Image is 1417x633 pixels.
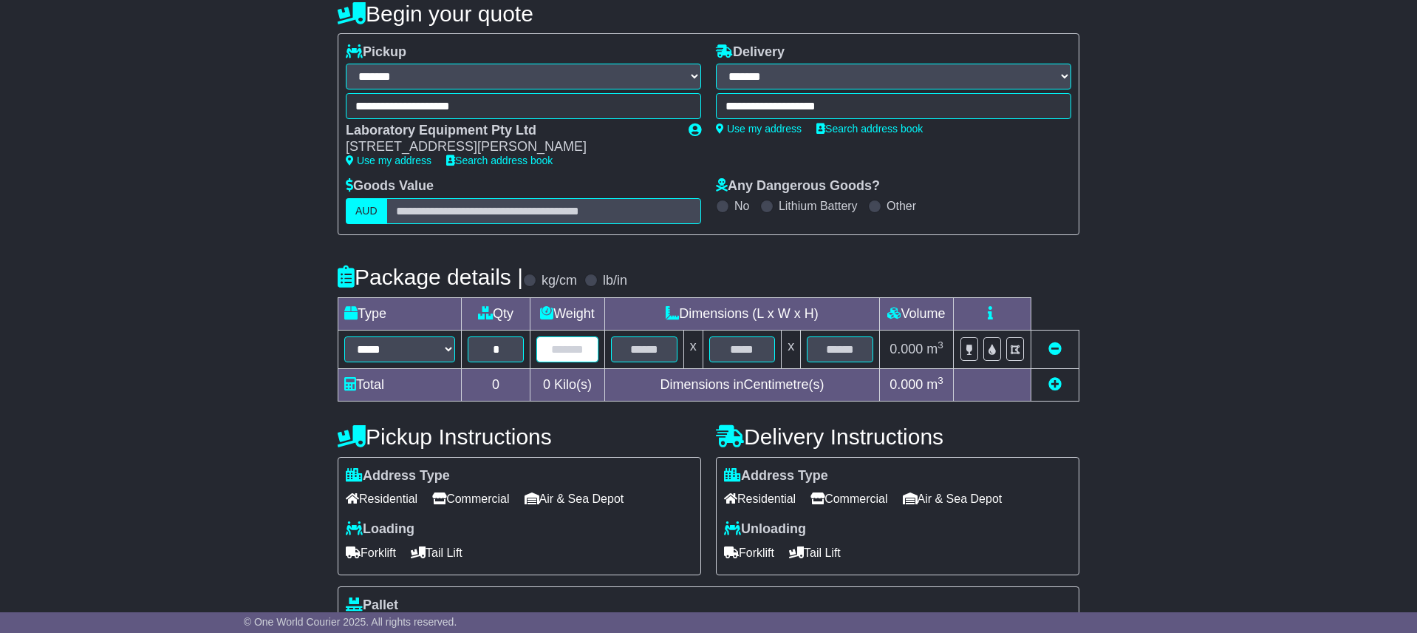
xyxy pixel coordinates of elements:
[879,297,953,330] td: Volume
[530,297,605,330] td: Weight
[462,297,530,330] td: Qty
[1048,377,1062,392] a: Add new item
[782,330,801,368] td: x
[432,487,509,510] span: Commercial
[338,297,462,330] td: Type
[789,541,841,564] span: Tail Lift
[338,265,523,289] h4: Package details |
[890,342,923,356] span: 0.000
[724,468,828,484] label: Address Type
[1048,342,1062,356] a: Remove this item
[887,199,916,213] label: Other
[346,541,396,564] span: Forklift
[346,123,674,139] div: Laboratory Equipment Pty Ltd
[603,273,627,289] label: lb/in
[926,377,943,392] span: m
[716,123,802,135] a: Use my address
[346,487,417,510] span: Residential
[542,273,577,289] label: kg/cm
[903,487,1003,510] span: Air & Sea Depot
[724,487,796,510] span: Residential
[338,424,701,449] h4: Pickup Instructions
[346,139,674,155] div: [STREET_ADDRESS][PERSON_NAME]
[346,44,406,61] label: Pickup
[346,468,450,484] label: Address Type
[724,541,774,564] span: Forklift
[446,155,553,166] a: Search address book
[244,616,457,628] span: © One World Courier 2025. All rights reserved.
[734,199,749,213] label: No
[938,375,943,386] sup: 3
[716,178,880,194] label: Any Dangerous Goods?
[779,199,858,213] label: Lithium Battery
[346,155,431,166] a: Use my address
[716,424,1079,449] h4: Delivery Instructions
[346,521,414,538] label: Loading
[604,368,879,401] td: Dimensions in Centimetre(s)
[938,339,943,351] sup: 3
[411,541,462,564] span: Tail Lift
[810,487,887,510] span: Commercial
[462,368,530,401] td: 0
[530,368,605,401] td: Kilo(s)
[604,297,879,330] td: Dimensions (L x W x H)
[346,598,398,614] label: Pallet
[716,44,785,61] label: Delivery
[890,377,923,392] span: 0.000
[724,521,806,538] label: Unloading
[338,368,462,401] td: Total
[346,178,434,194] label: Goods Value
[926,342,943,356] span: m
[346,198,387,224] label: AUD
[525,487,624,510] span: Air & Sea Depot
[683,330,703,368] td: x
[816,123,923,135] a: Search address book
[338,1,1079,26] h4: Begin your quote
[543,377,550,392] span: 0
